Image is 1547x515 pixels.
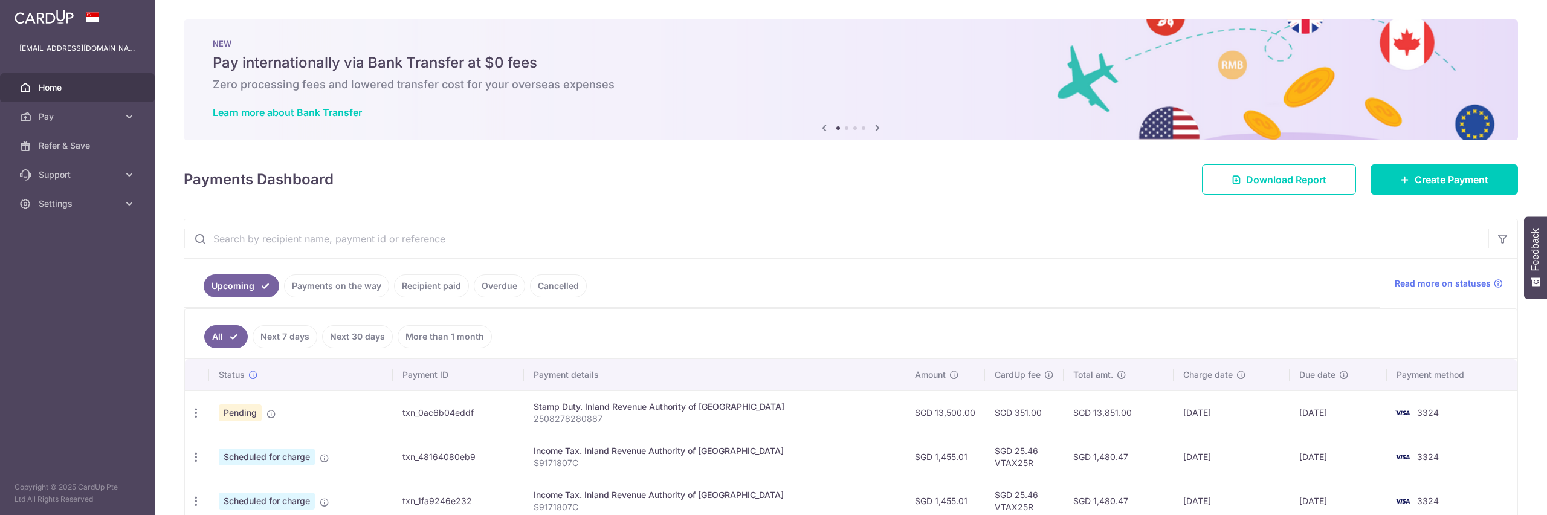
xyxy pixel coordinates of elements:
span: Scheduled for charge [219,493,315,510]
td: SGD 13,500.00 [905,390,985,435]
a: Payments on the way [284,274,389,297]
span: 3324 [1417,452,1439,462]
img: Bank transfer banner [184,19,1518,140]
input: Search by recipient name, payment id or reference [184,219,1488,258]
td: SGD 1,480.47 [1064,435,1174,479]
a: Cancelled [530,274,587,297]
span: Home [39,82,118,94]
span: Create Payment [1415,172,1488,187]
a: Overdue [474,274,525,297]
img: Bank Card [1390,450,1415,464]
button: Feedback - Show survey [1524,216,1547,299]
span: Pending [219,404,262,421]
div: Income Tax. Inland Revenue Authority of [GEOGRAPHIC_DATA] [534,445,896,457]
a: Next 30 days [322,325,393,348]
a: More than 1 month [398,325,492,348]
th: Payment ID [393,359,524,390]
span: Pay [39,111,118,123]
h4: Payments Dashboard [184,169,334,190]
span: Scheduled for charge [219,449,315,465]
span: Read more on statuses [1395,277,1491,290]
a: All [204,325,248,348]
p: [EMAIL_ADDRESS][DOMAIN_NAME] [19,42,135,54]
span: Support [39,169,118,181]
span: Due date [1299,369,1335,381]
a: Read more on statuses [1395,277,1503,290]
span: Amount [915,369,946,381]
span: Status [219,369,245,381]
p: S9171807C [534,457,896,469]
img: Bank Card [1390,406,1415,420]
td: SGD 1,455.01 [905,435,985,479]
div: Stamp Duty. Inland Revenue Authority of [GEOGRAPHIC_DATA] [534,401,896,413]
td: [DATE] [1174,390,1290,435]
span: Charge date [1183,369,1233,381]
span: 3324 [1417,407,1439,418]
img: Bank Card [1390,494,1415,508]
a: Recipient paid [394,274,469,297]
th: Payment method [1387,359,1517,390]
span: Refer & Save [39,140,118,152]
th: Payment details [524,359,905,390]
td: [DATE] [1174,435,1290,479]
span: Feedback [1530,228,1541,271]
td: [DATE] [1290,435,1387,479]
p: 2508278280887 [534,413,896,425]
a: Upcoming [204,274,279,297]
a: Learn more about Bank Transfer [213,106,362,118]
p: NEW [213,39,1489,48]
a: Create Payment [1371,164,1518,195]
span: CardUp fee [995,369,1041,381]
td: txn_48164080eb9 [393,435,524,479]
div: Income Tax. Inland Revenue Authority of [GEOGRAPHIC_DATA] [534,489,896,501]
td: SGD 351.00 [985,390,1064,435]
td: SGD 25.46 VTAX25R [985,435,1064,479]
h6: Zero processing fees and lowered transfer cost for your overseas expenses [213,77,1489,92]
td: [DATE] [1290,390,1387,435]
td: txn_0ac6b04eddf [393,390,524,435]
h5: Pay internationally via Bank Transfer at $0 fees [213,53,1489,73]
span: Download Report [1246,172,1326,187]
td: SGD 13,851.00 [1064,390,1174,435]
span: Total amt. [1073,369,1113,381]
span: Settings [39,198,118,210]
a: Next 7 days [253,325,317,348]
p: S9171807C [534,501,896,513]
img: CardUp [15,10,74,24]
a: Download Report [1202,164,1356,195]
span: 3324 [1417,496,1439,506]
